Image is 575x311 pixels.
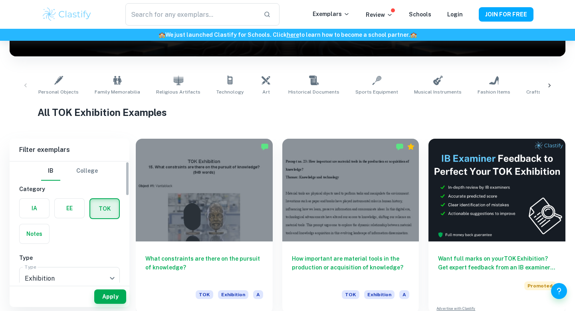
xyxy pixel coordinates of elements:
span: Religious Artifacts [156,88,200,96]
div: Filter type choice [41,161,98,181]
span: Art [262,88,270,96]
span: Crafts and Hobbies [526,88,573,96]
p: Exemplars [313,10,350,18]
span: Sports Equipment [355,88,398,96]
button: EE [55,199,84,218]
p: Review [366,10,393,19]
img: Marked [396,143,404,151]
span: Personal Objects [38,88,79,96]
span: 🏫 [410,32,417,38]
button: Apply [94,289,126,304]
button: IA [20,199,49,218]
button: College [76,161,98,181]
h6: What constraints are there on the pursuit of knowledge? [145,254,263,281]
label: Type [25,263,36,270]
a: Schools [409,11,431,18]
div: Premium [407,143,415,151]
span: Technology [216,88,244,96]
h6: Filter exemplars [10,139,129,161]
img: Thumbnail [428,139,565,241]
a: Login [447,11,463,18]
span: Promoted [524,281,556,290]
span: Exhibition [364,290,395,299]
h6: Type [19,253,120,262]
button: IB [41,161,60,181]
h6: Category [19,185,120,193]
h6: Want full marks on your TOK Exhibition ? Get expert feedback from an IB examiner! [438,254,556,272]
span: 🏫 [159,32,165,38]
h1: All TOK Exhibition Examples [38,105,538,120]
span: Historical Documents [288,88,339,96]
input: Search for any exemplars... [125,3,257,26]
span: Family Memorabilia [95,88,140,96]
button: Help and Feedback [551,283,567,299]
a: here [287,32,299,38]
span: Exhibition [218,290,248,299]
span: TOK [196,290,213,299]
button: Notes [20,224,49,243]
span: TOK [342,290,359,299]
button: TOK [90,199,119,218]
div: Exhibition [19,267,120,289]
img: Clastify logo [42,6,92,22]
span: Musical Instruments [414,88,462,96]
span: A [399,290,409,299]
span: Fashion Items [478,88,510,96]
span: A [253,290,263,299]
img: Marked [261,143,269,151]
h6: We just launched Clastify for Schools. Click to learn how to become a school partner. [2,30,573,39]
h6: How important are material tools in the production or acquisition of knowledge? [292,254,410,281]
button: JOIN FOR FREE [479,7,533,22]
